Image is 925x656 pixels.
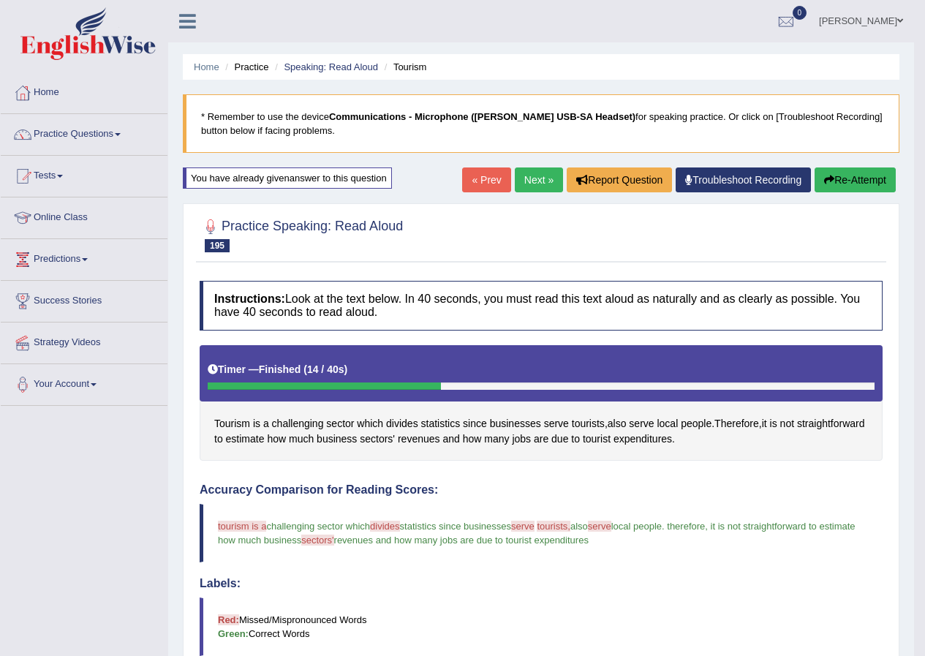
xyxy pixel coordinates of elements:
[611,521,662,532] span: local people
[266,521,370,532] span: challenging sector which
[629,416,654,431] span: Click to see word definition
[317,431,357,447] span: Click to see word definition
[762,416,767,431] span: Click to see word definition
[551,431,568,447] span: Click to see word definition
[797,416,865,431] span: Click to see word definition
[490,416,541,431] span: Click to see word definition
[200,483,883,497] h4: Accuracy Comparison for Reading Scores:
[421,416,461,431] span: Click to see word definition
[608,416,627,431] span: Click to see word definition
[226,431,265,447] span: Click to see word definition
[613,431,672,447] span: Click to see word definition
[793,6,807,20] span: 0
[218,521,858,546] span: it is not straightforward to estimate how much business
[267,431,286,447] span: Click to see word definition
[284,61,378,72] a: Speaking: Read Aloud
[400,521,511,532] span: statistics since businesses
[511,521,535,532] span: serve
[357,416,383,431] span: Click to see word definition
[442,431,459,447] span: Click to see word definition
[705,521,708,532] span: ,
[676,167,811,192] a: Troubleshoot Recording
[259,363,301,375] b: Finished
[329,111,635,122] b: Communications - Microphone ([PERSON_NAME] USB-SA Headset)
[183,167,392,189] div: You have already given answer to this question
[534,431,548,447] span: Click to see word definition
[360,431,395,447] span: Click to see word definition
[200,216,403,252] h2: Practice Speaking: Read Aloud
[583,431,611,447] span: Click to see word definition
[1,114,167,151] a: Practice Questions
[208,364,347,375] h5: Timer —
[657,416,678,431] span: Click to see word definition
[1,281,167,317] a: Success Stories
[484,431,509,447] span: Click to see word definition
[1,197,167,234] a: Online Class
[205,239,230,252] span: 195
[1,364,167,401] a: Your Account
[572,416,605,431] span: Click to see word definition
[537,521,570,532] span: tourists,
[544,416,569,431] span: Click to see word definition
[218,628,249,639] b: Green:
[815,167,896,192] button: Re-Attempt
[183,94,899,153] blockquote: * Remember to use the device for speaking practice. Or click on [Troubleshoot Recording] button b...
[200,345,883,461] div: , . , .
[1,239,167,276] a: Predictions
[200,281,883,330] h4: Look at the text below. In 40 seconds, you must read this text aloud as naturally and as clearly ...
[588,521,611,532] span: serve
[571,431,580,447] span: Click to see word definition
[307,363,344,375] b: 14 / 40s
[370,521,399,532] span: divides
[326,416,354,431] span: Click to see word definition
[194,61,219,72] a: Home
[272,416,324,431] span: Click to see word definition
[515,167,563,192] a: Next »
[463,431,482,447] span: Click to see word definition
[398,431,440,447] span: Click to see word definition
[263,416,269,431] span: Click to see word definition
[214,293,285,305] b: Instructions:
[386,416,418,431] span: Click to see word definition
[1,72,167,109] a: Home
[462,167,510,192] a: « Prev
[681,416,711,431] span: Click to see word definition
[463,416,487,431] span: Click to see word definition
[714,416,759,431] span: Click to see word definition
[381,60,427,74] li: Tourism
[218,614,239,625] b: Red:
[770,416,777,431] span: Click to see word definition
[289,431,314,447] span: Click to see word definition
[334,535,589,546] span: revenues and how many jobs are due to tourist expenditures
[570,521,588,532] span: also
[253,416,260,431] span: Click to see word definition
[667,521,705,532] span: therefore
[780,416,794,431] span: Click to see word definition
[214,416,250,431] span: Click to see word definition
[303,363,307,375] b: (
[1,323,167,359] a: Strategy Videos
[344,363,348,375] b: )
[222,60,268,74] li: Practice
[301,535,333,546] span: sectors'
[200,577,883,590] h4: Labels:
[567,167,672,192] button: Report Question
[512,431,531,447] span: Click to see word definition
[200,597,883,656] blockquote: Missed/Mispronounced Words Correct Words
[218,521,266,532] span: tourism is a
[662,521,665,532] span: .
[214,431,223,447] span: Click to see word definition
[1,156,167,192] a: Tests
